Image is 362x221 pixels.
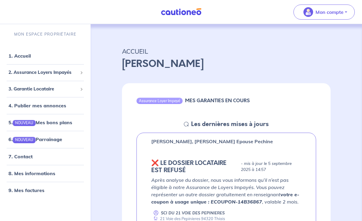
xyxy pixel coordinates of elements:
a: 6.NOUVEAUParrainage [8,136,62,142]
h5: Les dernières mises à jours [191,121,269,128]
a: 8. Mes informations [8,170,55,176]
h6: MES GARANTIES EN COURS [185,98,250,103]
div: 6.NOUVEAUParrainage [2,133,88,145]
strong: votre e-coupon à usage unique : ECOUPON-14B36867 [151,191,299,205]
span: 2. Assurance Loyers Impayés [8,69,78,76]
p: Mon compte [316,8,344,16]
div: 9. Mes factures [2,184,88,196]
h5: ❌️️ LE DOSSIER LOCATAIRE EST REFUSÉ [151,159,239,174]
p: SCI DU 21 VOIE DES PEPINIERES [161,210,225,216]
div: 3. Garantie Locataire [2,83,88,95]
div: 5.NOUVEAUMes bons plans [2,116,88,128]
p: ACCUEIL [122,46,331,57]
button: illu_account_valid_menu.svgMon compte [293,5,355,20]
a: 1. Accueil [8,53,31,59]
div: 7. Contact [2,150,88,163]
div: Assurance Loyer Impayé [136,98,183,104]
a: 9. Mes factures [8,187,44,193]
p: MON ESPACE PROPRIÉTAIRE [14,31,76,37]
div: 8. Mes informations [2,167,88,179]
a: 5.NOUVEAUMes bons plans [8,119,72,125]
a: 4. Publier mes annonces [8,103,66,109]
a: 7. Contact [8,153,33,159]
p: Après analyse du dossier, nous vous informons qu’il n’est pas éligible à notre Assurance de Loyer... [151,176,301,205]
p: [PERSON_NAME], [PERSON_NAME] Epouse Pechine [151,138,273,145]
p: - mis à jour le 5 septembre 2025 à 14:57 [241,161,301,173]
div: 2. Assurance Loyers Impayés [2,67,88,78]
span: 3. Garantie Locataire [8,86,78,93]
div: state: REJECTED, Context: NEW,CHOOSE-CERTIFICATE,RELATIONSHIP,LESSOR-DOCUMENTS [151,159,301,174]
img: Cautioneo [159,8,204,16]
p: [PERSON_NAME] [122,57,331,71]
img: illu_account_valid_menu.svg [303,7,313,17]
div: 1. Accueil [2,50,88,62]
div: 4. Publier mes annonces [2,99,88,112]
